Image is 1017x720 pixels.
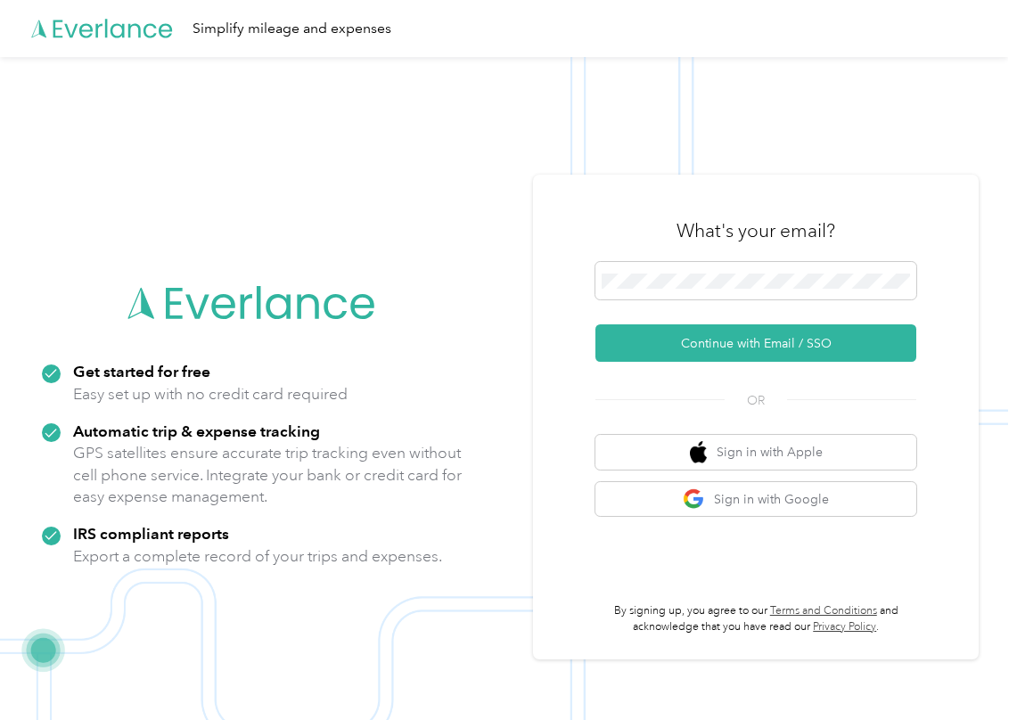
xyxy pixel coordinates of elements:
a: Privacy Policy [813,620,876,634]
button: Continue with Email / SSO [595,324,916,362]
strong: Get started for free [73,362,210,380]
button: google logoSign in with Google [595,482,916,517]
strong: IRS compliant reports [73,524,229,543]
iframe: Everlance-gr Chat Button Frame [917,620,1017,720]
p: By signing up, you agree to our and acknowledge that you have read our . [595,603,916,634]
h3: What's your email? [677,218,835,243]
strong: Automatic trip & expense tracking [73,421,320,440]
img: apple logo [690,441,708,463]
p: Easy set up with no credit card required [73,383,348,405]
img: google logo [683,488,705,511]
span: OR [725,391,787,410]
div: Simplify mileage and expenses [193,18,391,40]
button: apple logoSign in with Apple [595,435,916,470]
p: GPS satellites ensure accurate trip tracking even without cell phone service. Integrate your bank... [73,442,463,508]
a: Terms and Conditions [770,604,877,618]
p: Export a complete record of your trips and expenses. [73,545,442,568]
